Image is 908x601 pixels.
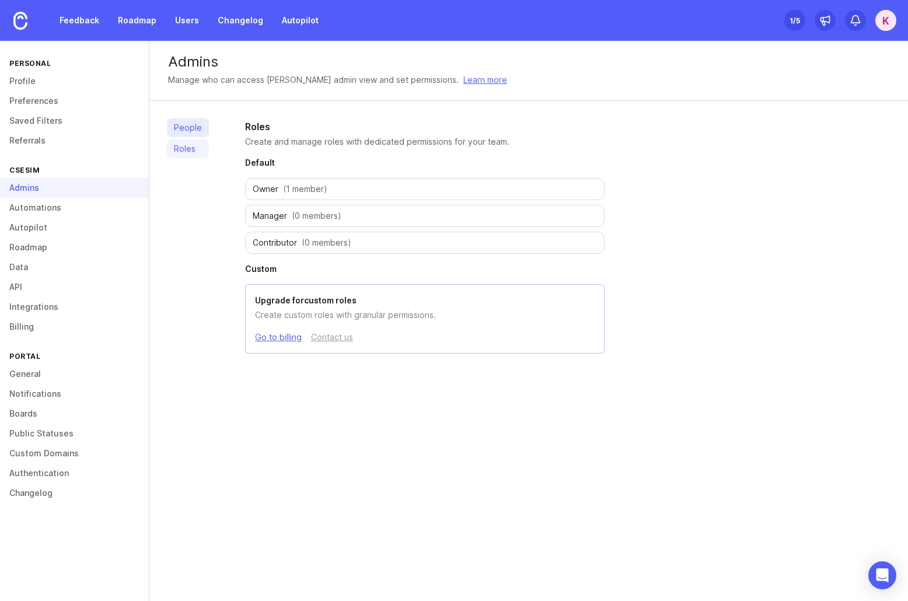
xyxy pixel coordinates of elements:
[311,331,353,344] div: Contact us
[283,183,327,195] span: (1 member)
[255,309,595,322] p: Create custom roles with granular permissions.
[111,10,163,31] a: Roadmap
[275,10,326,31] a: Autopilot
[253,237,297,249] span: Contributor
[245,157,605,169] h2: Default
[255,294,595,307] h2: Upgrade for custom roles
[784,10,805,31] button: 1/5
[875,10,896,31] button: K
[211,10,270,31] a: Changelog
[463,74,507,86] a: Learn more
[790,12,800,29] div: 1 /5
[253,183,278,195] span: Owner
[245,263,277,275] h2: Custom
[167,139,209,158] a: Roles
[292,210,341,222] span: (0 members)
[168,10,206,31] a: Users
[255,331,302,344] a: Go to billing
[168,55,889,69] div: Admins
[245,136,605,148] span: Create and manage roles with dedicated permissions for your team.
[53,10,106,31] a: Feedback
[13,12,27,30] img: Canny Home
[168,74,459,86] div: Manage who can access [PERSON_NAME] admin view and set permissions.
[167,118,209,137] a: People
[245,120,605,134] h2: Roles
[302,237,351,249] span: (0 members)
[868,561,896,589] div: Open Intercom Messenger
[253,210,287,222] span: Manager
